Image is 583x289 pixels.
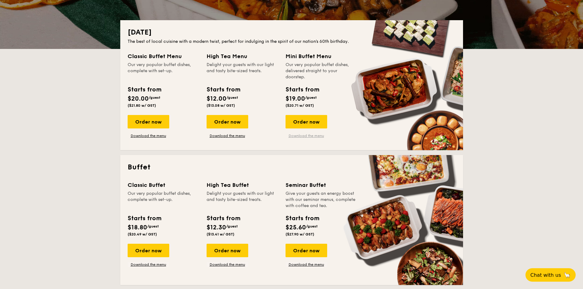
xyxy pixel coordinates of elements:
[286,52,357,61] div: Mini Buffet Menu
[207,232,234,236] span: ($13.41 w/ GST)
[128,85,161,94] div: Starts from
[128,224,147,231] span: $18.80
[128,232,157,236] span: ($20.49 w/ GST)
[128,133,169,138] a: Download the menu
[207,244,248,257] div: Order now
[286,181,357,189] div: Seminar Buffet
[149,95,160,100] span: /guest
[286,115,327,128] div: Order now
[286,103,314,108] span: ($20.71 w/ GST)
[207,52,278,61] div: High Tea Menu
[128,262,169,267] a: Download the menu
[128,95,149,102] span: $20.00
[207,214,240,223] div: Starts from
[128,52,199,61] div: Classic Buffet Menu
[286,262,327,267] a: Download the menu
[305,95,317,100] span: /guest
[207,115,248,128] div: Order now
[207,62,278,80] div: Delight your guests with our light and tasty bite-sized treats.
[207,191,278,209] div: Delight your guests with our light and tasty bite-sized treats.
[207,133,248,138] a: Download the menu
[525,268,576,282] button: Chat with us🦙
[128,244,169,257] div: Order now
[563,272,571,279] span: 🦙
[207,262,248,267] a: Download the menu
[286,244,327,257] div: Order now
[128,28,456,37] h2: [DATE]
[128,103,156,108] span: ($21.80 w/ GST)
[128,62,199,80] div: Our very popular buffet dishes, complete with set-up.
[286,85,319,94] div: Starts from
[286,191,357,209] div: Give your guests an energy boost with our seminar menus, complete with coffee and tea.
[226,95,238,100] span: /guest
[128,214,161,223] div: Starts from
[530,272,561,278] span: Chat with us
[207,103,235,108] span: ($13.08 w/ GST)
[207,181,278,189] div: High Tea Buffet
[128,181,199,189] div: Classic Buffet
[286,214,319,223] div: Starts from
[128,191,199,209] div: Our very popular buffet dishes, complete with set-up.
[226,224,238,228] span: /guest
[207,224,226,231] span: $12.30
[147,224,159,228] span: /guest
[286,232,314,236] span: ($27.90 w/ GST)
[286,62,357,80] div: Our very popular buffet dishes, delivered straight to your doorstep.
[128,162,456,172] h2: Buffet
[128,39,456,45] div: The best of local cuisine with a modern twist, perfect for indulging in the spirit of our nation’...
[286,133,327,138] a: Download the menu
[286,224,306,231] span: $25.60
[286,95,305,102] span: $19.00
[207,85,240,94] div: Starts from
[207,95,226,102] span: $12.00
[128,115,169,128] div: Order now
[306,224,318,228] span: /guest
